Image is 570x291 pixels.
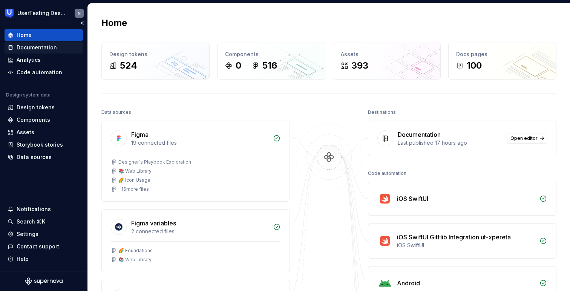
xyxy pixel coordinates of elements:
div: Designer´s Playbook Exploration [118,159,191,165]
div: 🌈 Icon Usage [118,177,150,183]
div: 100 [467,60,482,72]
div: Analytics [17,56,41,64]
div: iOS SwiftUI [397,242,535,249]
a: Open editor [507,133,547,144]
div: 19 connected files [131,139,268,147]
button: Help [5,253,83,265]
div: Last published 17 hours ago [398,139,503,147]
a: Assets [5,126,83,138]
div: Settings [17,230,38,238]
a: Components0516 [217,43,325,80]
div: Documentation [398,130,441,139]
div: Data sources [101,107,131,118]
a: Components [5,114,83,126]
div: Docs pages [456,51,549,58]
div: 📚 Web Library [118,257,152,263]
div: Design tokens [109,51,202,58]
a: Figma19 connected filesDesigner´s Playbook Exploration📚 Web Library🌈 Icon Usage+16more files [101,121,290,202]
h2: Home [101,17,127,29]
div: 524 [120,60,137,72]
div: Components [17,116,50,124]
svg: Supernova Logo [25,277,63,285]
a: Design tokens524 [101,43,210,80]
div: Help [17,255,29,263]
div: Components [225,51,317,58]
div: Destinations [368,107,396,118]
div: UserTesting Design System [17,9,66,17]
button: Notifications [5,203,83,215]
div: + 16 more files [118,186,149,192]
div: Android [397,279,420,288]
div: Notifications [17,205,51,213]
div: N [78,10,81,16]
a: Figma variables2 connected files🌈 Foundations📚 Web Library [101,209,290,272]
div: Contact support [17,243,59,250]
div: Design system data [6,92,51,98]
a: Storybook stories [5,139,83,151]
div: 393 [351,60,368,72]
a: Settings [5,228,83,240]
button: Collapse sidebar [77,18,87,28]
div: Figma variables [131,219,176,228]
div: Storybook stories [17,141,63,149]
div: 2 connected files [131,228,268,235]
div: Data sources [17,153,52,161]
div: Search ⌘K [17,218,45,225]
button: Search ⌘K [5,216,83,228]
a: Code automation [5,66,83,78]
div: 516 [262,60,277,72]
div: Assets [341,51,433,58]
button: Contact support [5,240,83,253]
div: 0 [236,60,241,72]
a: Docs pages100 [448,43,556,80]
a: Assets393 [333,43,441,80]
div: iOS SwiftUI GitHib Integration ut-xpereta [397,233,511,242]
a: Documentation [5,41,83,54]
span: Open editor [510,135,538,141]
img: 41adf70f-fc1c-4662-8e2d-d2ab9c673b1b.png [5,9,14,18]
a: Analytics [5,54,83,66]
a: Design tokens [5,101,83,113]
button: UserTesting Design SystemN [2,5,86,21]
div: Code automation [368,168,406,179]
div: Design tokens [17,104,55,111]
div: Assets [17,129,34,136]
div: Documentation [17,44,57,51]
a: Home [5,29,83,41]
div: Figma [131,130,149,139]
div: iOS SwiftUI [397,194,428,203]
div: Home [17,31,32,39]
div: 📚 Web Library [118,168,152,174]
a: Data sources [5,151,83,163]
div: Code automation [17,69,62,76]
div: 🌈 Foundations [118,248,153,254]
